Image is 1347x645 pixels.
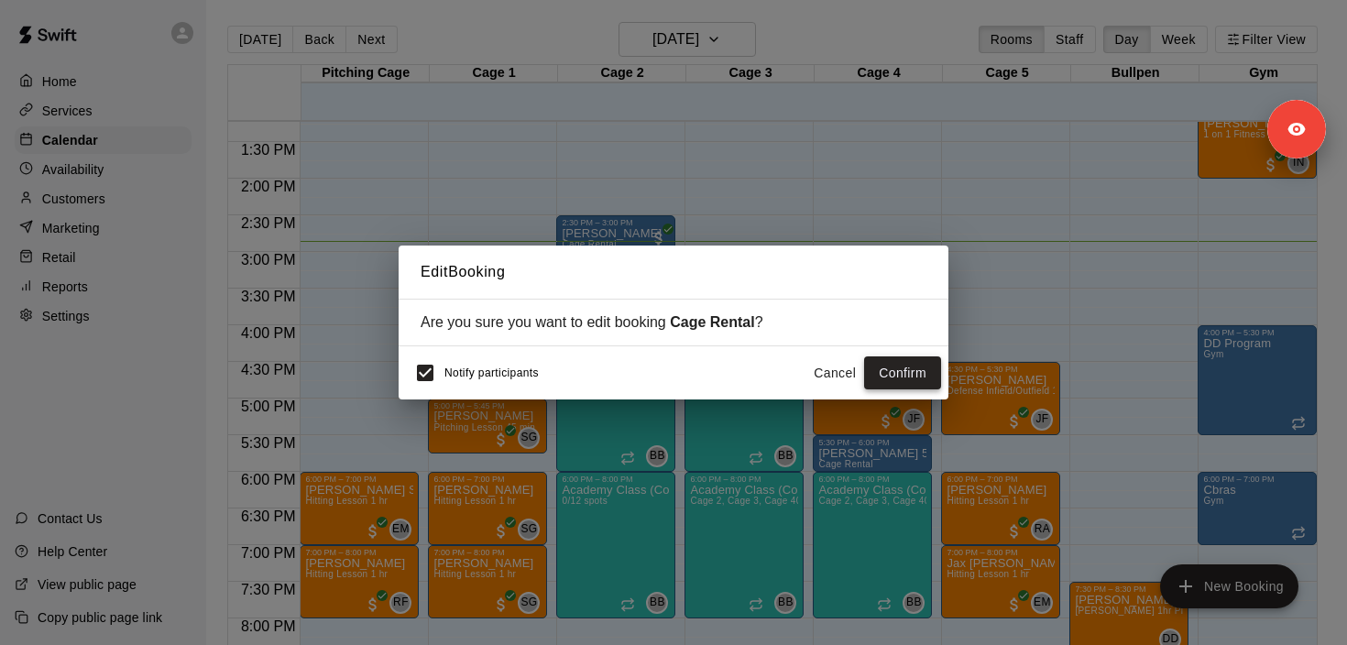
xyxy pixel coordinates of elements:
div: Are you sure you want to edit booking ? [421,314,926,331]
h2: Edit Booking [399,246,948,299]
span: Notify participants [444,366,539,379]
button: Confirm [864,356,941,390]
button: Cancel [805,356,864,390]
strong: Cage Rental [670,314,754,330]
